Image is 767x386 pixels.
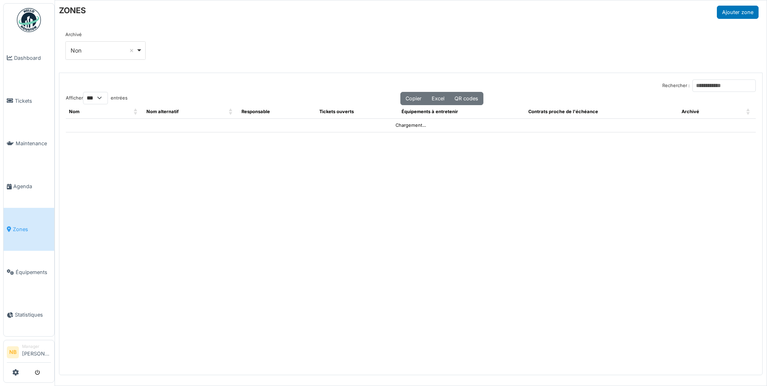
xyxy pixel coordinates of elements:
div: Non [71,46,136,55]
span: Copier [406,95,422,102]
a: Agenda [4,165,54,208]
span: Zones [13,226,51,233]
span: Équipements à entretenir [402,109,458,114]
span: QR codes [455,95,478,102]
span: Archivé [682,109,699,114]
span: Archivé: Activate to sort [746,105,751,118]
span: Dashboard [14,54,51,62]
li: [PERSON_NAME] [22,343,51,361]
span: Équipements [16,268,51,276]
button: Excel [426,92,450,105]
select: Afficherentrées [83,92,108,104]
span: Tickets ouverts [319,109,354,114]
a: Tickets [4,79,54,122]
button: QR codes [449,92,483,105]
label: Rechercher : [662,82,690,89]
h6: ZONES [59,6,86,15]
li: NB [7,346,19,358]
img: Badge_color-CXgf-gQk.svg [17,8,41,32]
span: Nom alternatif: Activate to sort [229,105,233,118]
span: Responsable [241,109,270,114]
a: NB Manager[PERSON_NAME] [7,343,51,363]
div: Manager [22,343,51,349]
button: Remove item: 'false' [128,47,136,55]
button: Copier [400,92,427,105]
label: Archivé [65,31,82,38]
span: Agenda [13,183,51,190]
button: Ajouter zone [717,6,759,19]
span: Maintenance [16,140,51,147]
span: Nom alternatif [146,109,179,114]
label: Afficher entrées [66,92,128,104]
td: Chargement... [66,118,756,132]
a: Maintenance [4,122,54,165]
span: Excel [432,95,444,102]
span: Tickets [15,97,51,105]
span: Contrats proche de l'échéance [528,109,598,114]
a: Dashboard [4,37,54,79]
span: Statistiques [15,311,51,319]
a: Zones [4,208,54,251]
a: Équipements [4,251,54,294]
a: Statistiques [4,294,54,337]
span: Nom [69,109,79,114]
span: Nom: Activate to sort [134,105,138,118]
